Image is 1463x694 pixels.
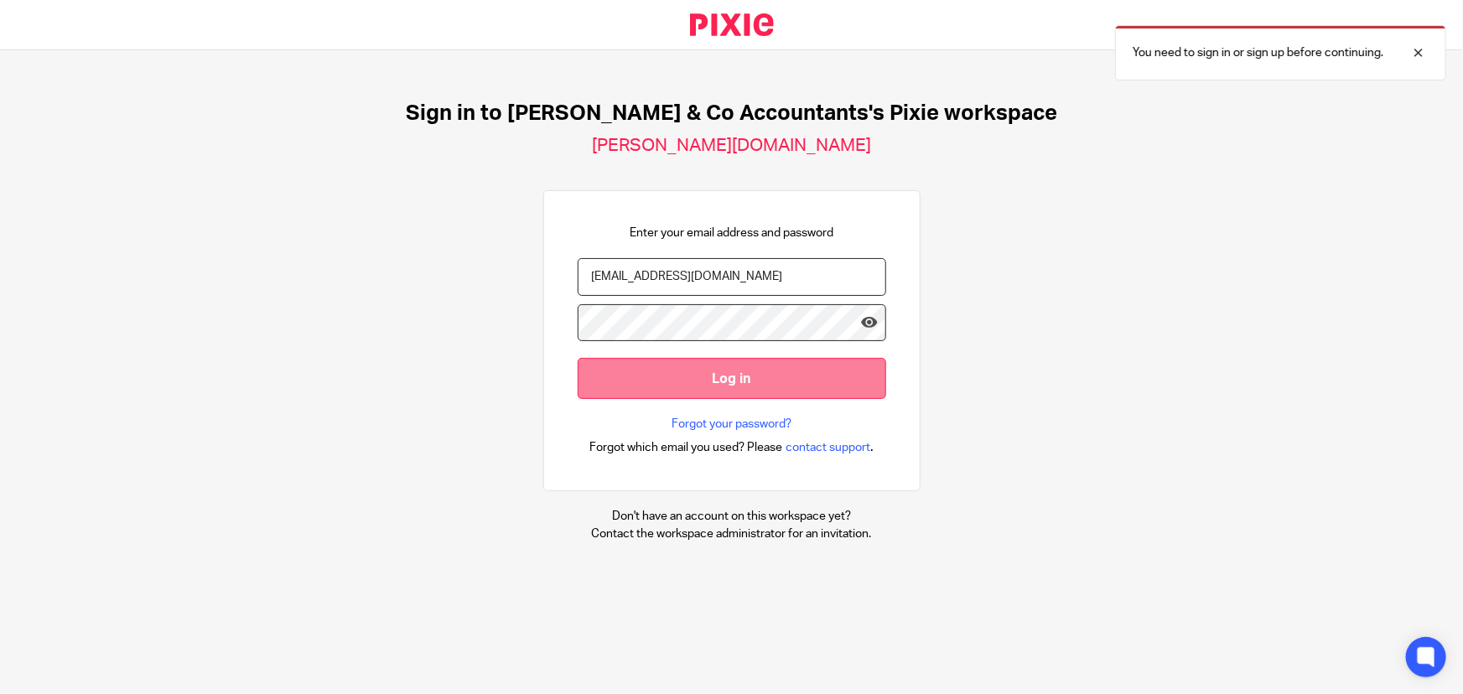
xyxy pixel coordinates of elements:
[592,526,872,542] p: Contact the workspace administrator for an invitation.
[406,101,1057,127] h1: Sign in to [PERSON_NAME] & Co Accountants's Pixie workspace
[592,135,871,157] h2: [PERSON_NAME][DOMAIN_NAME]
[1133,44,1383,61] p: You need to sign in or sign up before continuing.
[630,225,833,241] p: Enter your email address and password
[786,439,870,456] span: contact support
[589,439,782,456] span: Forgot which email you used? Please
[592,508,872,525] p: Don't have an account on this workspace yet?
[589,438,874,457] div: .
[578,358,886,399] input: Log in
[578,258,886,296] input: name@example.com
[672,416,791,432] a: Forgot your password?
